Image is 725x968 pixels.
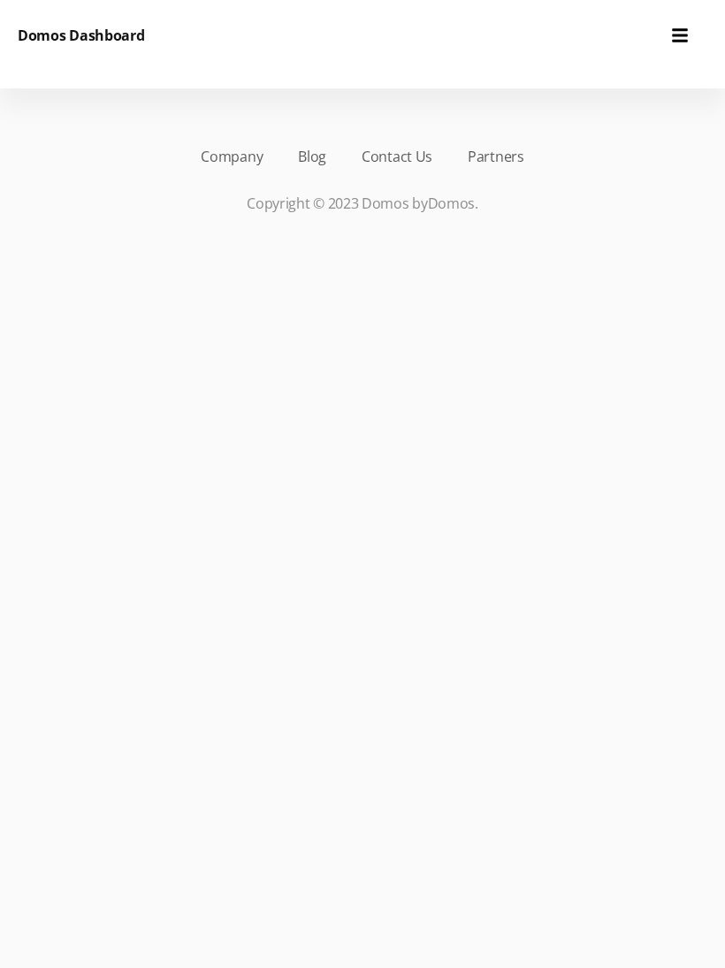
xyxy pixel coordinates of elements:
[362,146,432,167] a: Contact Us
[18,25,145,46] h6: Domos Dashboard
[201,146,263,167] a: Company
[428,194,476,213] a: Domos
[44,193,681,214] p: Copyright © 2023 Domos by .
[468,146,524,167] a: Partners
[298,146,326,167] a: Blog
